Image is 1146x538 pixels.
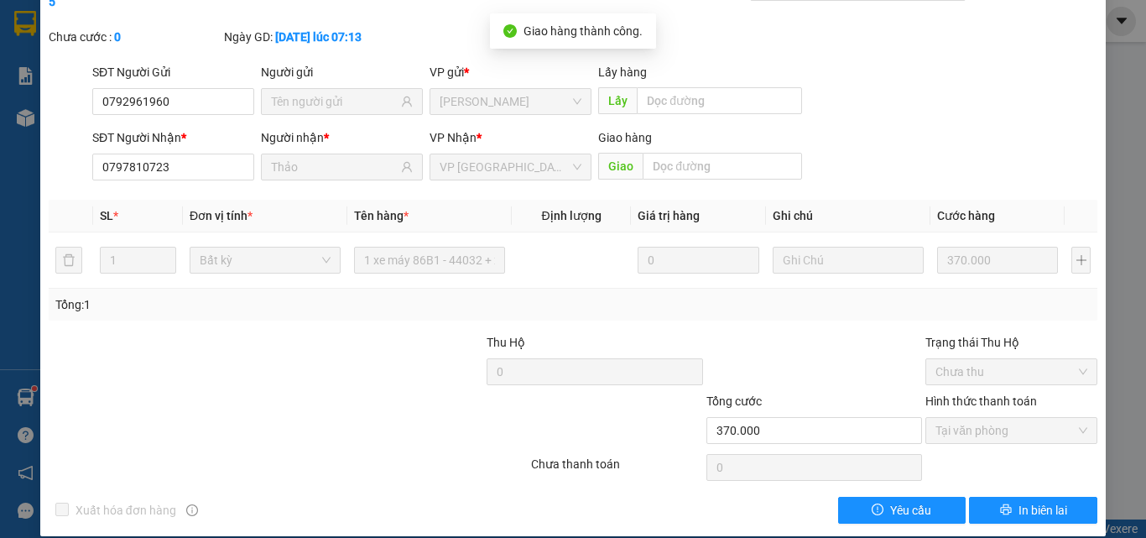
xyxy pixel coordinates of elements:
[706,394,762,408] span: Tổng cước
[935,359,1087,384] span: Chưa thu
[271,158,398,176] input: Tên người nhận
[969,497,1097,524] button: printerIn biên lai
[890,501,931,520] span: Yêu cầu
[430,131,477,144] span: VP Nhận
[354,209,409,222] span: Tên hàng
[200,248,331,273] span: Bất kỳ
[638,209,700,222] span: Giá trị hàng
[261,63,423,81] div: Người gửi
[598,131,652,144] span: Giao hàng
[182,21,222,61] img: logo.jpg
[100,209,113,222] span: SL
[108,24,161,161] b: BIÊN NHẬN GỬI HÀNG HÓA
[92,128,254,147] div: SĐT Người Nhận
[1018,501,1067,520] span: In biên lai
[401,96,413,107] span: user
[69,501,183,520] span: Xuất hóa đơn hàng
[925,333,1097,352] div: Trạng thái Thu Hộ
[872,504,883,517] span: exclamation-circle
[114,30,121,44] b: 0
[643,153,802,180] input: Dọc đường
[766,200,930,232] th: Ghi chú
[937,209,995,222] span: Cước hàng
[838,497,966,524] button: exclamation-circleYêu cầu
[141,80,231,101] li: (c) 2017
[92,63,254,81] div: SĐT Người Gửi
[637,87,802,114] input: Dọc đường
[541,209,601,222] span: Định lượng
[925,394,1037,408] label: Hình thức thanh toán
[190,209,253,222] span: Đơn vị tính
[141,64,231,77] b: [DOMAIN_NAME]
[440,154,581,180] span: VP Sài Gòn
[638,247,758,274] input: 0
[224,28,396,46] div: Ngày GD:
[440,89,581,114] span: VP Phan Thiết
[49,28,221,46] div: Chưa cước :
[487,336,525,349] span: Thu Hộ
[1000,504,1012,517] span: printer
[598,87,637,114] span: Lấy
[937,247,1058,274] input: 0
[55,247,82,274] button: delete
[275,30,362,44] b: [DATE] lúc 07:13
[935,418,1087,443] span: Tại văn phòng
[773,247,924,274] input: Ghi Chú
[261,128,423,147] div: Người nhận
[503,24,517,38] span: check-circle
[186,504,198,516] span: info-circle
[529,455,705,484] div: Chưa thanh toán
[524,24,643,38] span: Giao hàng thành công.
[598,65,647,79] span: Lấy hàng
[1071,247,1091,274] button: plus
[401,161,413,173] span: user
[21,108,95,187] b: [PERSON_NAME]
[430,63,591,81] div: VP gửi
[598,153,643,180] span: Giao
[271,92,398,111] input: Tên người gửi
[354,247,505,274] input: VD: Bàn, Ghế
[55,295,444,314] div: Tổng: 1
